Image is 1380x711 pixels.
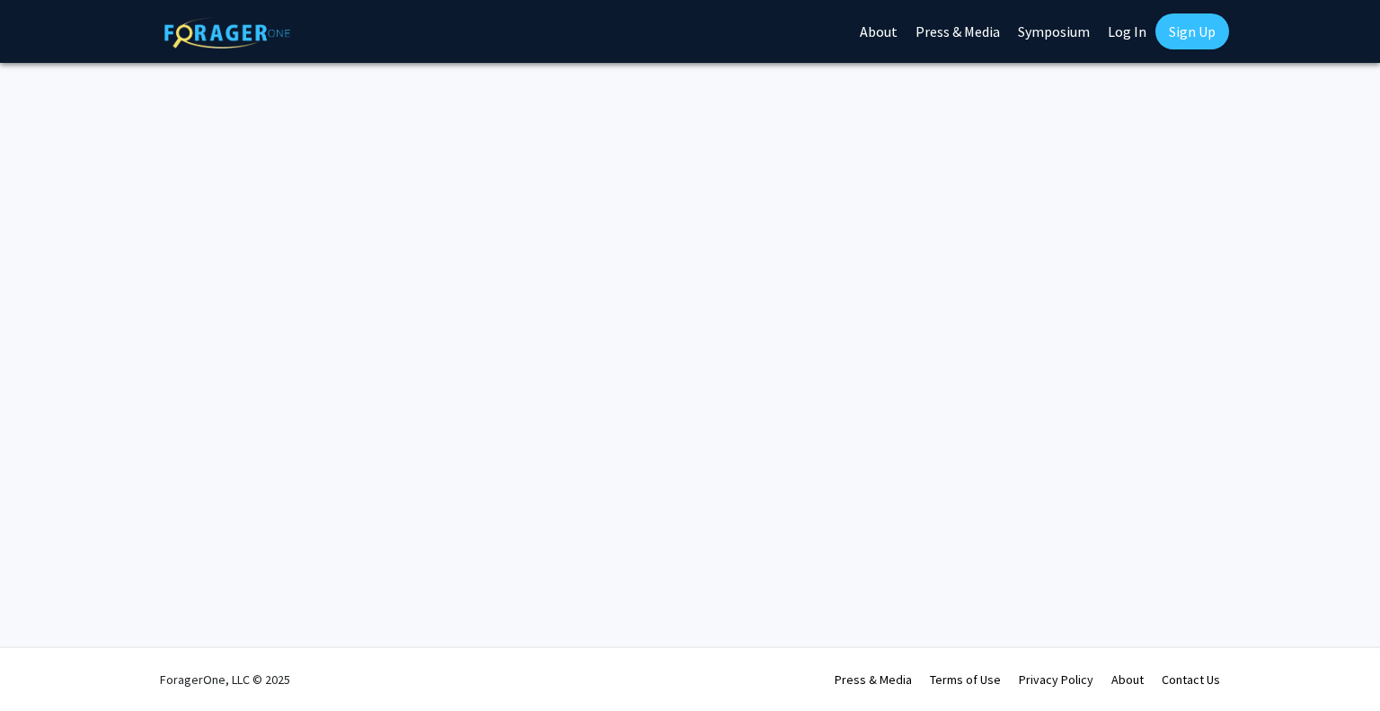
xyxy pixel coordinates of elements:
[1019,671,1093,688] a: Privacy Policy
[1162,671,1220,688] a: Contact Us
[930,671,1001,688] a: Terms of Use
[1155,13,1229,49] a: Sign Up
[835,671,912,688] a: Press & Media
[164,17,290,49] img: ForagerOne Logo
[160,648,290,711] div: ForagerOne, LLC © 2025
[1111,671,1144,688] a: About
